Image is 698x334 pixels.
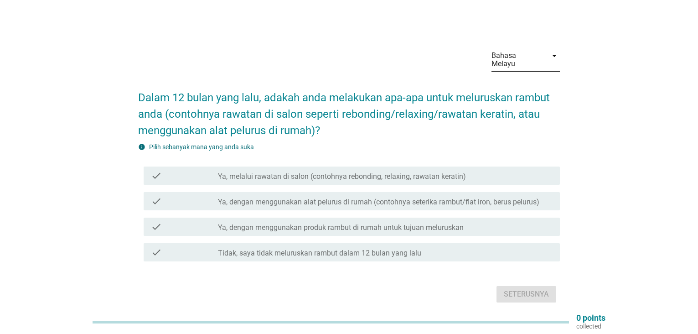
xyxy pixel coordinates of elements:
label: Tidak, saya tidak meluruskan rambut dalam 12 bulan yang lalu [218,249,421,258]
label: Pilih sebanyak mana yang anda suka [149,143,254,151]
label: Ya, dengan menggunakan produk rambut di rumah untuk tujuan meluruskan [218,223,464,232]
label: Ya, dengan menggunakan alat pelurus di rumah (contohnya seterika rambut/flat iron, berus pelurus) [218,198,539,207]
i: check [151,247,162,258]
i: arrow_drop_down [549,50,560,61]
p: 0 points [576,314,605,322]
p: collected [576,322,605,330]
div: Bahasa Melayu [491,52,542,68]
i: check [151,196,162,207]
i: check [151,221,162,232]
i: info [138,143,145,151]
label: Ya, melalui rawatan di salon (contohnya rebonding, relaxing, rawatan keratin) [218,172,466,181]
i: check [151,170,162,181]
h2: Dalam 12 bulan yang lalu, adakah anda melakukan apa-apa untuk meluruskan rambut anda (contohnya r... [138,80,560,139]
